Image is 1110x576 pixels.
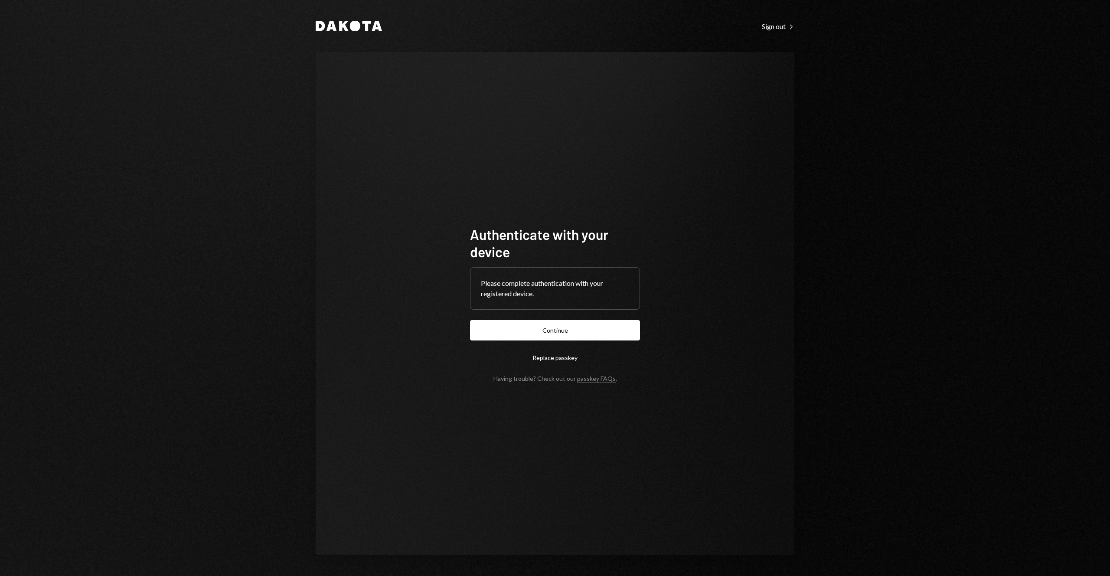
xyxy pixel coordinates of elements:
div: Sign out [762,22,794,31]
button: Replace passkey [470,347,640,368]
h1: Authenticate with your device [470,226,640,260]
a: passkey FAQs [577,375,616,383]
a: Sign out [762,21,794,31]
div: Please complete authentication with your registered device. [481,278,629,299]
button: Continue [470,320,640,340]
div: Having trouble? Check out our . [493,375,617,382]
